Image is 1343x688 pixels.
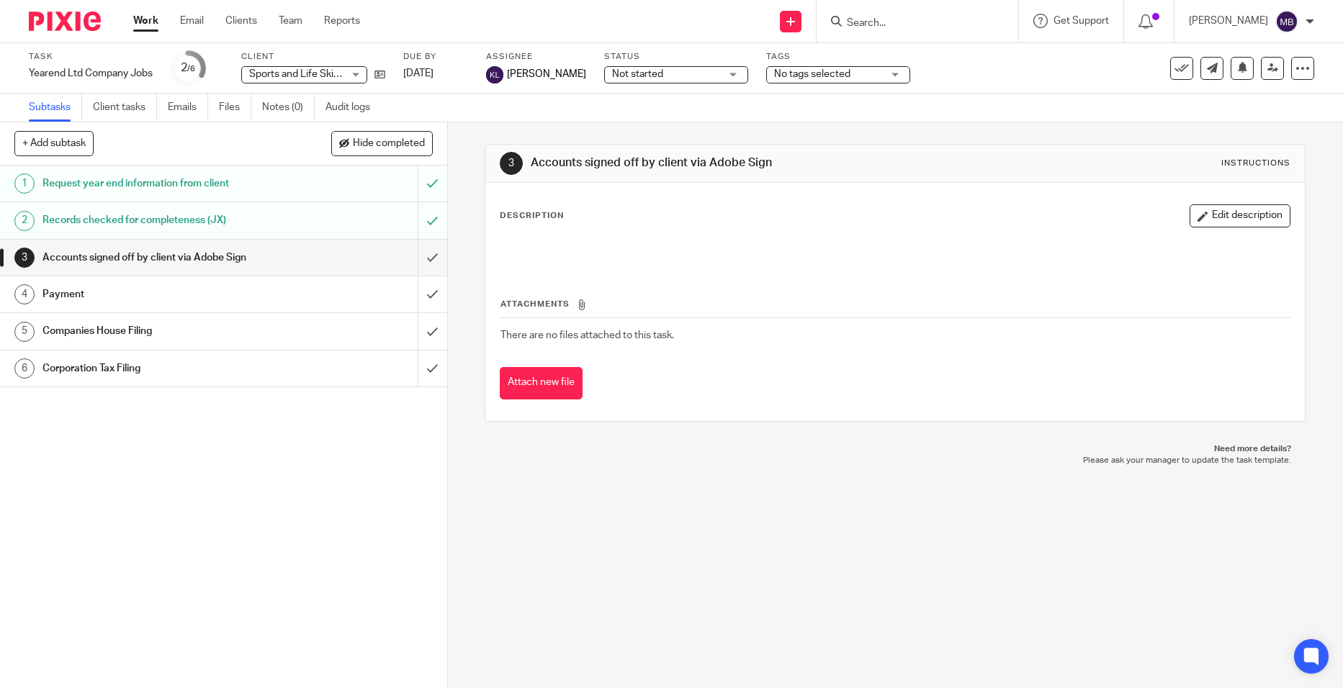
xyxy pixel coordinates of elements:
img: svg%3E [486,66,503,83]
h1: Companies House Filing [42,320,283,342]
h1: Corporation Tax Filing [42,358,283,379]
h1: Accounts signed off by client via Adobe Sign [42,247,283,268]
p: Description [500,210,564,222]
div: 5 [14,322,35,342]
div: 3 [500,152,523,175]
div: Yearend Ltd Company Jobs [29,66,153,81]
label: Tags [766,51,910,63]
a: Audit logs [325,94,381,122]
label: Assignee [486,51,586,63]
button: Hide completed [331,131,433,155]
a: Work [133,14,158,28]
label: Task [29,51,153,63]
a: Email [180,14,204,28]
h1: Request year end information from client [42,173,283,194]
label: Due by [403,51,468,63]
p: [PERSON_NAME] [1189,14,1268,28]
h1: Records checked for completeness (JX) [42,209,283,231]
div: 2 [181,60,195,76]
span: Hide completed [353,138,425,150]
a: Client tasks [93,94,157,122]
img: Pixie [29,12,101,31]
span: No tags selected [774,69,850,79]
button: + Add subtask [14,131,94,155]
div: 2 [14,211,35,231]
button: Edit description [1190,204,1290,227]
div: 4 [14,284,35,304]
div: Instructions [1221,158,1290,169]
p: Need more details? [499,443,1291,455]
span: Attachments [500,300,570,308]
h1: Accounts signed off by client via Adobe Sign [531,155,926,171]
div: 6 [14,358,35,379]
small: /6 [187,65,195,73]
h1: Payment [42,284,283,305]
span: Not started [612,69,663,79]
span: [PERSON_NAME] [507,67,586,81]
a: Subtasks [29,94,82,122]
input: Search [845,17,975,30]
a: Emails [168,94,208,122]
img: svg%3E [1275,10,1298,33]
a: Clients [225,14,257,28]
button: Attach new file [500,367,583,399]
label: Status [604,51,748,63]
a: Team [279,14,302,28]
span: There are no files attached to this task. [500,330,674,340]
label: Client [241,51,385,63]
span: Sports and Life Skills CIC [249,69,361,79]
a: Notes (0) [262,94,315,122]
span: [DATE] [403,68,434,78]
p: Please ask your manager to update the task template. [499,455,1291,466]
a: Reports [324,14,360,28]
a: Files [219,94,251,122]
div: 1 [14,173,35,194]
span: Get Support [1054,16,1109,26]
div: 3 [14,248,35,268]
